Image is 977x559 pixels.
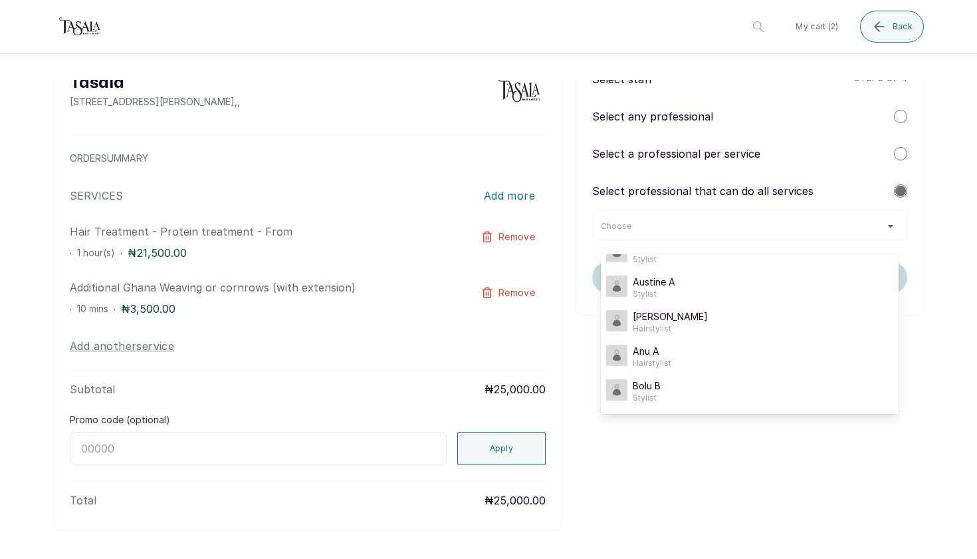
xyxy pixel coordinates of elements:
h2: Tasala [70,71,240,95]
img: business logo [53,13,106,40]
p: [STREET_ADDRESS][PERSON_NAME] , , [70,95,240,108]
img: business logo [492,71,546,108]
img: staff image [606,345,627,366]
ul: Choose [601,254,899,414]
span: Remove [498,286,535,299]
img: staff image [606,379,627,401]
p: SERVICES [70,188,123,204]
p: ORDER SUMMARY [70,152,546,165]
label: Promo code (optional) [70,413,170,427]
button: Remove [471,279,546,306]
p: ₦3,500.00 [121,301,175,317]
span: Anu A [633,345,671,358]
p: Additional Ghana Weaving or cornrows (with extension) [70,279,451,295]
p: Select any professional [592,108,713,124]
span: Stylist [633,254,684,265]
button: Apply [457,432,546,465]
p: Subtotal [70,381,115,397]
p: ₦25,000.00 [485,492,546,508]
span: 1 hour(s) [77,247,115,258]
p: Total [70,492,96,508]
span: Hairstylist [633,358,671,369]
button: Add more [473,181,546,210]
span: Back [893,21,913,32]
span: Hairstylist [633,323,708,334]
button: My cart (2) [785,11,849,43]
button: Remove [471,224,546,250]
img: staff image [606,276,627,297]
img: staff image [606,310,627,331]
span: [PERSON_NAME] [633,310,708,323]
p: Select professional that can do all services [592,183,814,199]
span: Choose [601,221,631,232]
button: Back [860,11,924,43]
input: 00000 [70,432,447,465]
span: Bolu B [633,379,661,393]
span: Remove [498,230,535,244]
span: 10 mins [77,303,108,314]
span: Stylist [633,289,675,299]
div: · · [70,301,451,317]
p: ₦25,000.00 [485,381,546,397]
p: Select a professional per service [592,146,760,162]
span: Stylist [633,393,661,403]
button: Add anotherservice [70,338,174,354]
div: · · [70,245,451,261]
p: ₦21,500.00 [128,245,187,261]
button: Choose [601,221,899,232]
button: Continue [592,262,907,293]
span: Austine A [633,276,675,289]
p: Hair Treatment - Protein treatment - From [70,224,451,240]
